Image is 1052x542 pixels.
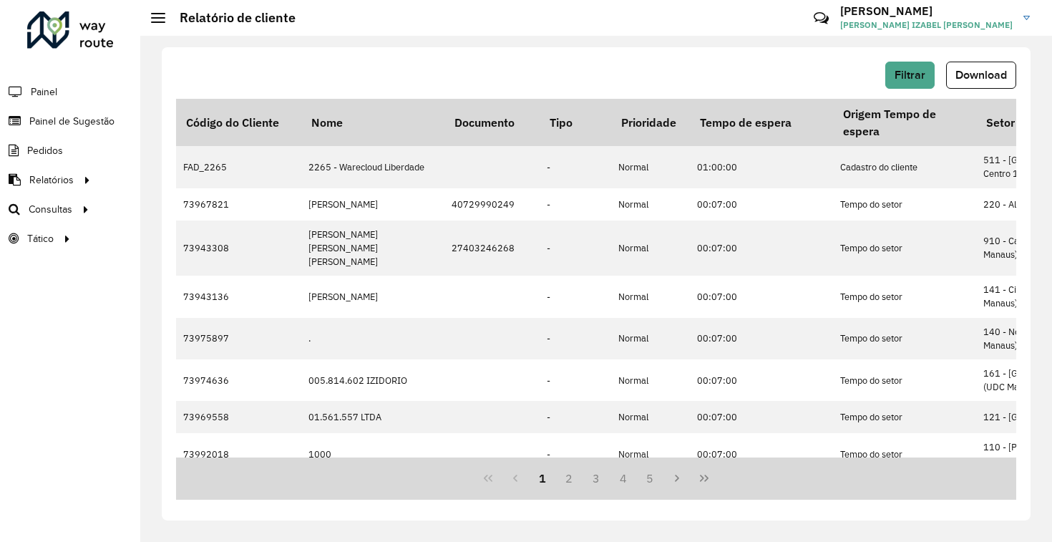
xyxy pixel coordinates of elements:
td: 40729990249 [444,188,540,221]
td: - [540,401,611,433]
td: Normal [611,359,690,401]
td: - [540,318,611,359]
td: 00:07:00 [690,276,833,317]
td: 00:07:00 [690,318,833,359]
td: 73943136 [176,276,301,317]
td: . [301,318,444,359]
span: Painel de Sugestão [29,114,115,129]
td: Normal [611,433,690,475]
td: 73969558 [176,401,301,433]
span: Painel [31,84,57,100]
button: Filtrar [885,62,935,89]
td: Tempo do setor [833,276,976,317]
span: [PERSON_NAME] IZABEL [PERSON_NAME] [840,19,1013,32]
th: Tempo de espera [690,99,833,146]
td: - [540,188,611,221]
button: 4 [610,465,637,492]
td: - [540,433,611,475]
th: Código do Cliente [176,99,301,146]
td: 73975897 [176,318,301,359]
td: 73943308 [176,221,301,276]
td: - [540,276,611,317]
button: 5 [637,465,664,492]
td: - [540,146,611,188]
td: - [540,221,611,276]
button: Last Page [691,465,718,492]
td: Tempo do setor [833,188,976,221]
td: Tempo do setor [833,433,976,475]
td: Cadastro do cliente [833,146,976,188]
td: 73974636 [176,359,301,401]
th: Documento [444,99,540,146]
h3: [PERSON_NAME] [840,4,1013,18]
span: Filtrar [895,69,925,81]
span: Pedidos [27,143,63,158]
td: [PERSON_NAME] [301,276,444,317]
td: 2265 - Warecloud Liberdade [301,146,444,188]
a: Contato Rápido [806,3,837,34]
td: 005.814.602 IZIDORIO [301,359,444,401]
td: Normal [611,276,690,317]
th: Tipo [540,99,611,146]
td: Normal [611,318,690,359]
td: 27403246268 [444,221,540,276]
td: - [540,359,611,401]
td: Normal [611,401,690,433]
td: Tempo do setor [833,221,976,276]
td: 00:07:00 [690,359,833,401]
td: 01:00:00 [690,146,833,188]
th: Prioridade [611,99,690,146]
span: Download [955,69,1007,81]
button: 2 [555,465,583,492]
td: 73967821 [176,188,301,221]
td: Normal [611,146,690,188]
td: [PERSON_NAME] [PERSON_NAME] [PERSON_NAME] [301,221,444,276]
span: Consultas [29,202,72,217]
h2: Relatório de cliente [165,10,296,26]
td: 00:07:00 [690,221,833,276]
td: Tempo do setor [833,318,976,359]
td: Normal [611,188,690,221]
td: Normal [611,221,690,276]
td: 1000 [301,433,444,475]
td: 00:07:00 [690,433,833,475]
button: 1 [529,465,556,492]
th: Nome [301,99,444,146]
button: Next Page [663,465,691,492]
button: Download [946,62,1016,89]
td: Tempo do setor [833,401,976,433]
td: 00:07:00 [690,401,833,433]
td: Tempo do setor [833,359,976,401]
td: FAD_2265 [176,146,301,188]
td: 73992018 [176,433,301,475]
span: Tático [27,231,54,246]
td: 01.561.557 LTDA [301,401,444,433]
button: 3 [583,465,610,492]
span: Relatórios [29,173,74,188]
th: Origem Tempo de espera [833,99,976,146]
td: [PERSON_NAME] [301,188,444,221]
td: 00:07:00 [690,188,833,221]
